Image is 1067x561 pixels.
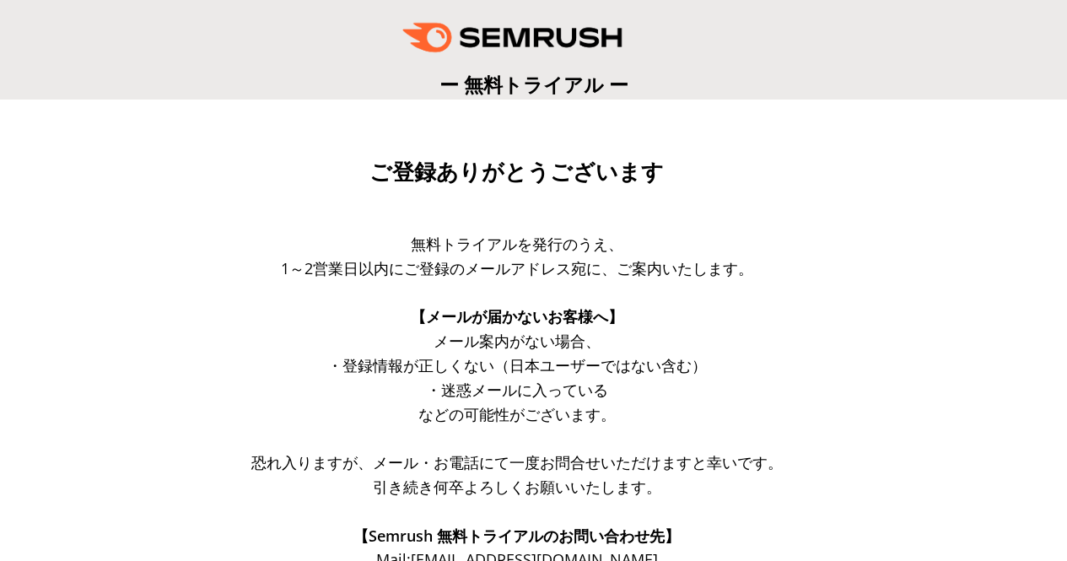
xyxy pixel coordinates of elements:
[251,452,783,472] span: 恐れ入りますが、メール・お電話にて一度お問合せいただけますと幸いです。
[373,477,661,497] span: 引き続き何卒よろしくお願いいたします。
[411,306,623,326] span: 【メールが届かないお客様へ】
[353,526,680,546] span: 【Semrush 無料トライアルのお問い合わせ先】
[426,380,608,400] span: ・迷惑メールに入っている
[281,258,753,278] span: 1～2営業日以内にご登録のメールアドレス宛に、ご案内いたします。
[439,71,628,98] span: ー 無料トライアル ー
[434,331,601,351] span: メール案内がない場合、
[418,404,616,424] span: などの可能性がございます。
[369,159,664,185] span: ご登録ありがとうございます
[327,355,707,375] span: ・登録情報が正しくない（日本ユーザーではない含む）
[411,234,623,254] span: 無料トライアルを発行のうえ、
